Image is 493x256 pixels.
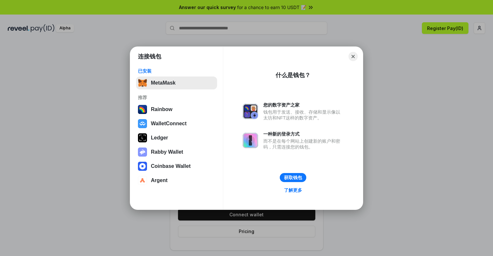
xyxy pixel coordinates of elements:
button: Coinbase Wallet [136,160,217,173]
img: svg+xml,%3Csvg%20width%3D%22120%22%20height%3D%22120%22%20viewBox%3D%220%200%20120%20120%22%20fil... [138,105,147,114]
div: Rabby Wallet [151,149,183,155]
button: Rabby Wallet [136,146,217,159]
div: Rainbow [151,107,173,112]
div: 什么是钱包？ [276,71,310,79]
a: 了解更多 [280,186,306,194]
div: Argent [151,178,168,183]
img: svg+xml,%3Csvg%20xmlns%3D%22http%3A%2F%2Fwww.w3.org%2F2000%2Fsvg%22%20fill%3D%22none%22%20viewBox... [243,104,258,119]
img: svg+xml,%3Csvg%20xmlns%3D%22http%3A%2F%2Fwww.w3.org%2F2000%2Fsvg%22%20width%3D%2228%22%20height%3... [138,133,147,142]
div: 了解更多 [284,187,302,193]
div: WalletConnect [151,121,187,127]
img: svg+xml,%3Csvg%20fill%3D%22none%22%20height%3D%2233%22%20viewBox%3D%220%200%2035%2033%22%20width%... [138,78,147,87]
div: 钱包用于发送、接收、存储和显示像以太坊和NFT这样的数字资产。 [263,109,343,121]
img: svg+xml,%3Csvg%20width%3D%2228%22%20height%3D%2228%22%20viewBox%3D%220%200%2028%2028%22%20fill%3D... [138,176,147,185]
button: 获取钱包 [280,173,306,182]
button: MetaMask [136,77,217,89]
button: Close [349,52,358,61]
img: svg+xml,%3Csvg%20width%3D%2228%22%20height%3D%2228%22%20viewBox%3D%220%200%2028%2028%22%20fill%3D... [138,119,147,128]
div: 获取钱包 [284,175,302,180]
img: svg+xml,%3Csvg%20xmlns%3D%22http%3A%2F%2Fwww.w3.org%2F2000%2Fsvg%22%20fill%3D%22none%22%20viewBox... [138,148,147,157]
div: Coinbase Wallet [151,163,191,169]
div: Ledger [151,135,168,141]
button: WalletConnect [136,117,217,130]
img: svg+xml,%3Csvg%20xmlns%3D%22http%3A%2F%2Fwww.w3.org%2F2000%2Fsvg%22%20fill%3D%22none%22%20viewBox... [243,133,258,148]
button: Argent [136,174,217,187]
img: svg+xml,%3Csvg%20width%3D%2228%22%20height%3D%2228%22%20viewBox%3D%220%200%2028%2028%22%20fill%3D... [138,162,147,171]
h1: 连接钱包 [138,53,161,60]
div: MetaMask [151,80,175,86]
button: Rainbow [136,103,217,116]
button: Ledger [136,131,217,144]
div: 一种新的登录方式 [263,131,343,137]
div: 您的数字资产之家 [263,102,343,108]
div: 已安装 [138,68,215,74]
div: 推荐 [138,95,215,100]
div: 而不是在每个网站上创建新的账户和密码，只需连接您的钱包。 [263,138,343,150]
